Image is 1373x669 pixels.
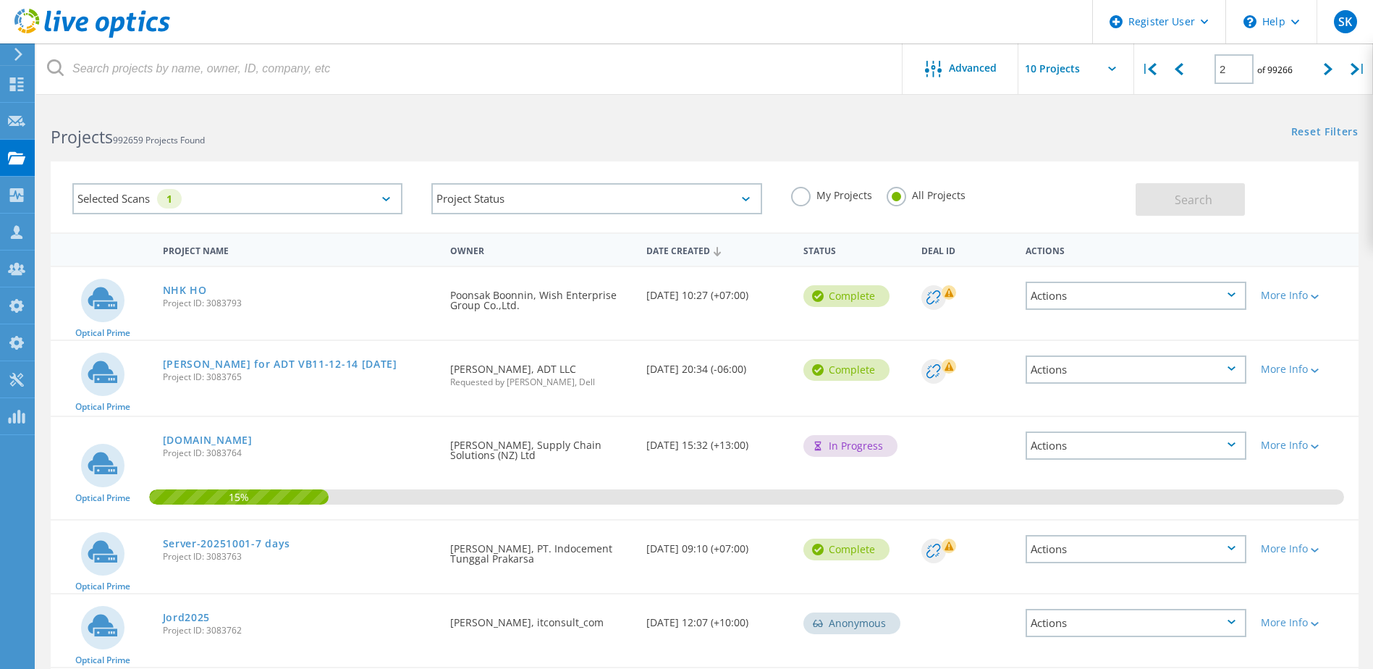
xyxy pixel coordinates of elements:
div: Actions [1026,282,1246,310]
div: Actions [1026,535,1246,563]
div: 1 [157,189,182,209]
span: Project ID: 3083765 [163,373,436,382]
label: All Projects [887,187,966,201]
span: Requested by [PERSON_NAME], Dell [450,378,632,387]
div: [PERSON_NAME], Supply Chain Solutions (NZ) Ltd [443,417,639,475]
div: Owner [443,236,639,263]
div: [PERSON_NAME], ADT LLC [443,341,639,401]
span: Optical Prime [75,329,130,337]
div: Deal Id [914,236,1019,263]
div: More Info [1261,544,1351,554]
div: Status [796,236,914,263]
a: [PERSON_NAME] for ADT VB11-12-14 [DATE] [163,359,397,369]
span: Project ID: 3083764 [163,449,436,458]
a: Live Optics Dashboard [14,30,170,41]
div: [DATE] 09:10 (+07:00) [639,521,796,568]
b: Projects [51,125,113,148]
div: In Progress [803,435,897,457]
div: Selected Scans [72,183,402,214]
div: [DATE] 15:32 (+13:00) [639,417,796,465]
div: Actions [1026,355,1246,384]
div: [DATE] 12:07 (+10:00) [639,594,796,642]
div: [DATE] 20:34 (-06:00) [639,341,796,389]
div: More Info [1261,290,1351,300]
div: [PERSON_NAME], PT. Indocement Tunggal Prakarsa [443,521,639,578]
span: SK [1338,16,1352,28]
span: Optical Prime [75,494,130,502]
button: Search [1136,183,1245,216]
div: Complete [803,359,890,381]
span: Optical Prime [75,403,130,411]
label: My Projects [791,187,872,201]
span: Search [1175,192,1212,208]
span: 992659 Projects Found [113,134,205,146]
a: NHK HO [163,285,207,295]
span: Optical Prime [75,582,130,591]
a: Server-20251001-7 days [163,539,290,549]
span: Project ID: 3083763 [163,552,436,561]
div: | [1134,43,1164,95]
input: Search projects by name, owner, ID, company, etc [36,43,903,94]
span: Advanced [949,63,997,73]
a: Jord2025 [163,613,211,623]
div: Project Status [431,183,761,214]
span: Project ID: 3083793 [163,299,436,308]
div: Project Name [156,236,444,263]
span: Optical Prime [75,656,130,665]
div: [PERSON_NAME], itconsult_com [443,594,639,642]
div: More Info [1261,364,1351,374]
div: Actions [1018,236,1254,263]
svg: \n [1243,15,1256,28]
div: Complete [803,539,890,560]
div: Date Created [639,236,796,264]
a: Reset Filters [1291,127,1359,139]
div: Anonymous [803,613,900,634]
div: Complete [803,285,890,307]
div: Actions [1026,432,1246,460]
span: Project ID: 3083762 [163,626,436,635]
div: More Info [1261,618,1351,628]
div: | [1343,43,1373,95]
a: [DOMAIN_NAME] [163,435,253,445]
span: of 99266 [1257,64,1293,76]
div: [DATE] 10:27 (+07:00) [639,267,796,315]
div: Actions [1026,609,1246,637]
div: More Info [1261,440,1351,450]
div: Poonsak Boonnin, Wish Enterprise Group Co.,Ltd. [443,267,639,325]
span: 15% [149,489,329,502]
